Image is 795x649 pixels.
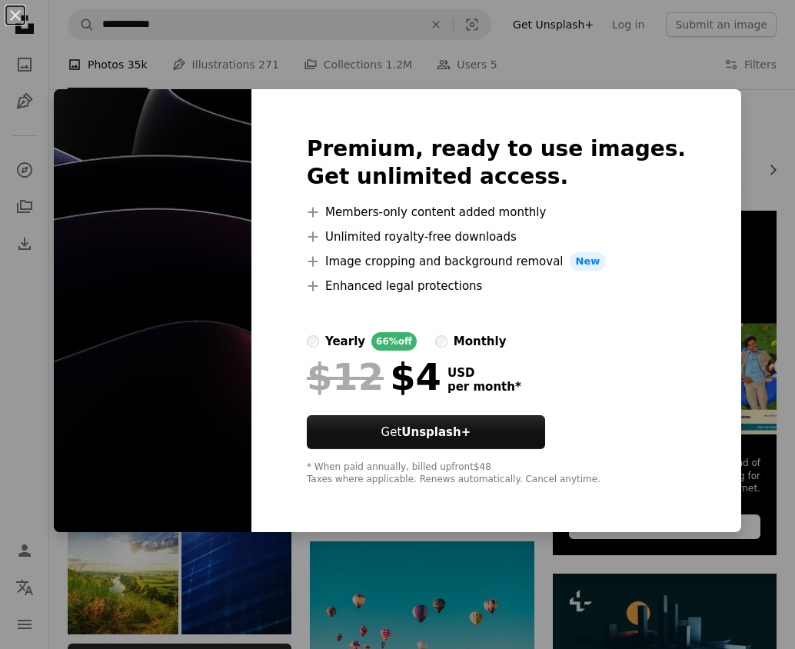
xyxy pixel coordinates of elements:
li: Members-only content added monthly [307,203,686,221]
span: per month * [447,380,521,394]
div: monthly [454,332,507,351]
span: New [570,252,607,271]
li: Enhanced legal protections [307,277,686,295]
h2: Premium, ready to use images. Get unlimited access. [307,135,686,191]
div: * When paid annually, billed upfront $48 Taxes where applicable. Renews automatically. Cancel any... [307,461,686,486]
li: Image cropping and background removal [307,252,686,271]
span: USD [447,366,521,380]
strong: Unsplash+ [401,425,471,439]
img: premium_photo-1685793804465-b12bbd8b7281 [54,89,251,532]
div: yearly [325,332,365,351]
button: GetUnsplash+ [307,415,545,449]
div: 66% off [371,332,417,351]
input: yearly66%off [307,335,319,348]
input: monthly [435,335,447,348]
span: $12 [307,357,384,397]
div: $4 [307,357,441,397]
li: Unlimited royalty-free downloads [307,228,686,246]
